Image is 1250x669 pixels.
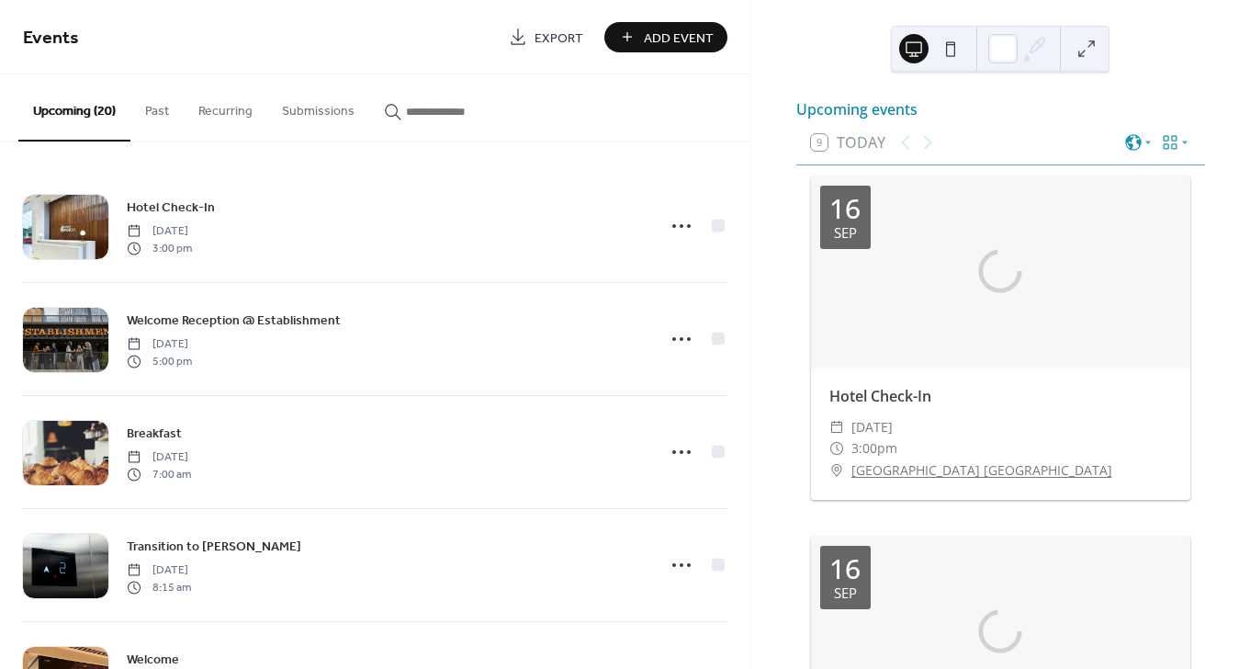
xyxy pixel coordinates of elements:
div: 16 [829,195,861,222]
button: Recurring [184,74,267,140]
div: Hotel Check-In [811,385,1190,407]
div: ​ [829,416,844,438]
div: Sep [834,226,857,240]
div: ​ [829,437,844,459]
span: [DATE] [127,562,191,579]
div: ​ [829,459,844,482]
span: [DATE] [127,223,192,240]
a: [GEOGRAPHIC_DATA] [GEOGRAPHIC_DATA] [851,459,1112,482]
a: Welcome Reception @ Establishment [127,310,341,331]
span: Breakfast [127,425,182,444]
span: Welcome Reception @ Establishment [127,312,341,331]
a: Breakfast [127,423,182,444]
a: Transition to [PERSON_NAME] [127,536,301,557]
button: Add Event [604,22,727,52]
span: 5:00 pm [127,353,192,369]
span: [DATE] [127,336,192,353]
span: 3:00 pm [127,240,192,256]
span: Events [23,20,79,56]
span: 8:15 am [127,579,191,595]
span: [DATE] [127,449,191,466]
div: 16 [829,555,861,583]
div: Sep [834,586,857,600]
span: [DATE] [851,416,893,438]
span: Export [535,28,583,48]
span: Add Event [644,28,714,48]
span: 3:00pm [851,437,897,459]
span: Hotel Check-In [127,198,215,218]
a: Hotel Check-In [127,197,215,218]
span: Transition to [PERSON_NAME] [127,538,301,557]
button: Submissions [267,74,369,140]
span: 7:00 am [127,466,191,482]
button: Past [130,74,184,140]
div: Upcoming events [796,98,1205,120]
a: Export [495,22,597,52]
button: Upcoming (20) [18,74,130,142]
